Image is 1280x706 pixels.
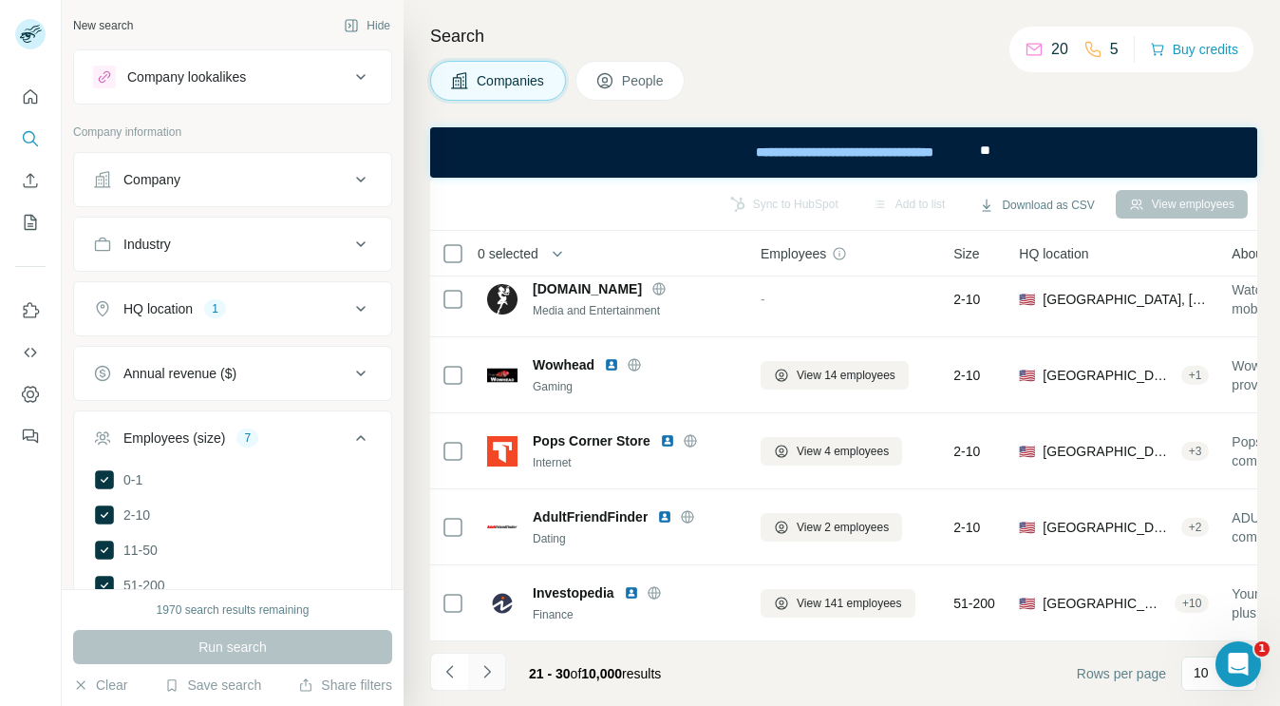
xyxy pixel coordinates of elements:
div: + 10 [1175,595,1209,612]
img: LinkedIn logo [604,357,619,372]
div: 1970 search results remaining [157,601,310,619]
span: AdultFriendFinder [533,507,648,526]
span: View 4 employees [797,443,889,460]
span: 1 [1254,641,1270,657]
span: [GEOGRAPHIC_DATA], [US_STATE] [1043,442,1173,461]
span: 🇺🇸 [1019,442,1035,461]
button: View 2 employees [761,513,902,542]
p: Company information [73,124,392,141]
div: 1 [204,300,226,317]
button: Company lookalikes [74,54,391,100]
div: Employees (size) [123,429,225,448]
img: Logo of AdultFriendFinder [487,525,518,529]
img: Logo of Pops Corner Store [487,436,518,467]
span: Pops Corner Store [533,431,650,450]
button: View 4 employees [761,437,902,466]
span: results [529,666,661,681]
span: - [761,292,765,307]
img: LinkedIn logo [657,509,672,525]
span: Wowhead [533,355,594,374]
span: 2-10 [953,442,980,461]
p: 5 [1110,38,1119,61]
button: Annual revenue ($) [74,351,391,396]
button: My lists [15,205,46,239]
span: of [571,666,582,681]
button: Share filters [298,676,392,695]
span: 10,000 [581,666,622,681]
span: About [1232,244,1267,263]
span: 🇺🇸 [1019,594,1035,613]
div: Media and Entertainment [533,302,738,319]
span: Investopedia [533,583,614,602]
img: Logo of Investopedia [487,588,518,619]
span: 21 - 30 [529,666,571,681]
button: View 141 employees [761,589,915,618]
button: Use Surfe API [15,335,46,370]
div: Company [123,170,180,189]
button: Navigate to previous page [430,653,468,691]
div: 7 [236,429,258,447]
span: HQ location [1019,244,1088,263]
button: Navigate to next page [468,653,506,691]
h4: Search [430,23,1257,49]
img: LinkedIn logo [624,585,639,601]
div: Annual revenue ($) [123,364,236,383]
span: View 141 employees [797,595,902,612]
button: Clear [73,676,127,695]
button: Employees (size)7 [74,415,391,468]
span: Size [953,244,979,263]
span: 51-200 [953,594,995,613]
div: New search [73,17,133,34]
span: 51-200 [116,576,165,595]
div: + 2 [1181,519,1210,536]
span: 2-10 [953,518,980,537]
div: Industry [123,235,171,254]
button: View 14 employees [761,361,909,390]
span: 🇺🇸 [1019,518,1035,537]
p: 20 [1051,38,1068,61]
span: 🇺🇸 [1019,290,1035,309]
span: [GEOGRAPHIC_DATA], [US_STATE] [1043,594,1167,613]
span: 🇺🇸 [1019,366,1035,385]
button: Buy credits [1150,36,1238,63]
button: Download as CSV [966,191,1107,219]
button: Dashboard [15,377,46,411]
span: 0 selected [478,244,538,263]
button: Save search [164,676,261,695]
span: [GEOGRAPHIC_DATA], [US_STATE] [1043,366,1173,385]
button: Use Surfe on LinkedIn [15,294,46,328]
span: 0-1 [116,470,142,489]
button: Hide [330,11,404,40]
button: Feedback [15,419,46,453]
span: [GEOGRAPHIC_DATA], [US_STATE] [1043,518,1173,537]
img: LinkedIn logo [660,433,675,448]
div: HQ location [123,299,193,318]
img: Logo of hanime.tv [487,284,518,315]
span: 11-50 [116,541,158,560]
button: Enrich CSV [15,163,46,198]
button: Industry [74,221,391,267]
iframe: Intercom live chat [1215,641,1261,687]
div: Finance [533,606,738,623]
span: [GEOGRAPHIC_DATA], [US_STATE] [1043,290,1209,309]
div: Gaming [533,378,738,395]
span: Rows per page [1077,664,1166,683]
span: View 14 employees [797,367,895,384]
span: Companies [477,71,546,90]
button: Search [15,122,46,156]
div: + 1 [1181,367,1210,384]
span: [DOMAIN_NAME] [533,279,642,298]
button: Company [74,157,391,202]
span: Employees [761,244,826,263]
span: View 2 employees [797,519,889,536]
span: 2-10 [953,366,980,385]
span: 2-10 [116,506,150,525]
div: + 3 [1181,443,1210,460]
div: Internet [533,454,738,471]
div: Company lookalikes [127,67,246,86]
span: 2-10 [953,290,980,309]
p: 10 [1194,663,1209,682]
img: Logo of Wowhead [487,360,518,391]
button: HQ location1 [74,286,391,332]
